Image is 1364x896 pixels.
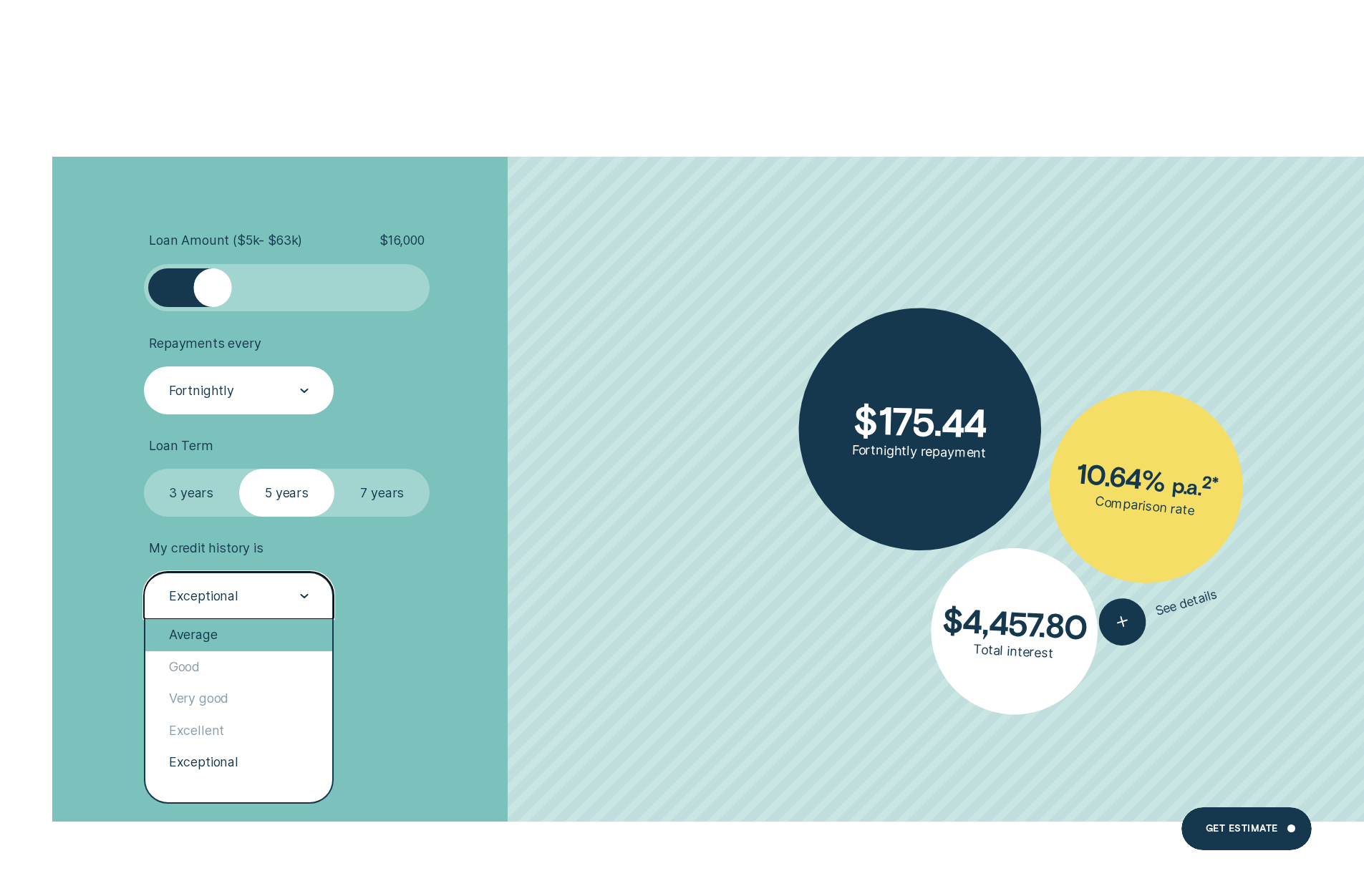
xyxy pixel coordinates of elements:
[145,683,333,714] div: Very good
[149,233,302,248] span: Loan Amount ( $5k - $63k )
[149,540,263,556] span: My credit history is
[145,651,333,683] div: Good
[1093,571,1224,651] button: See details
[149,438,213,454] span: Loan Term
[169,383,234,399] div: Fortnightly
[379,233,425,248] span: $ 16,000
[239,469,334,517] label: 5 years
[144,469,239,517] label: 3 years
[149,336,261,351] span: Repayments every
[145,619,333,651] div: Average
[145,715,333,746] div: Excellent
[145,746,333,778] div: Exceptional
[334,469,430,517] label: 7 years
[1153,586,1219,619] span: See details
[1181,807,1311,850] a: Get Estimate
[169,588,238,604] div: Exceptional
